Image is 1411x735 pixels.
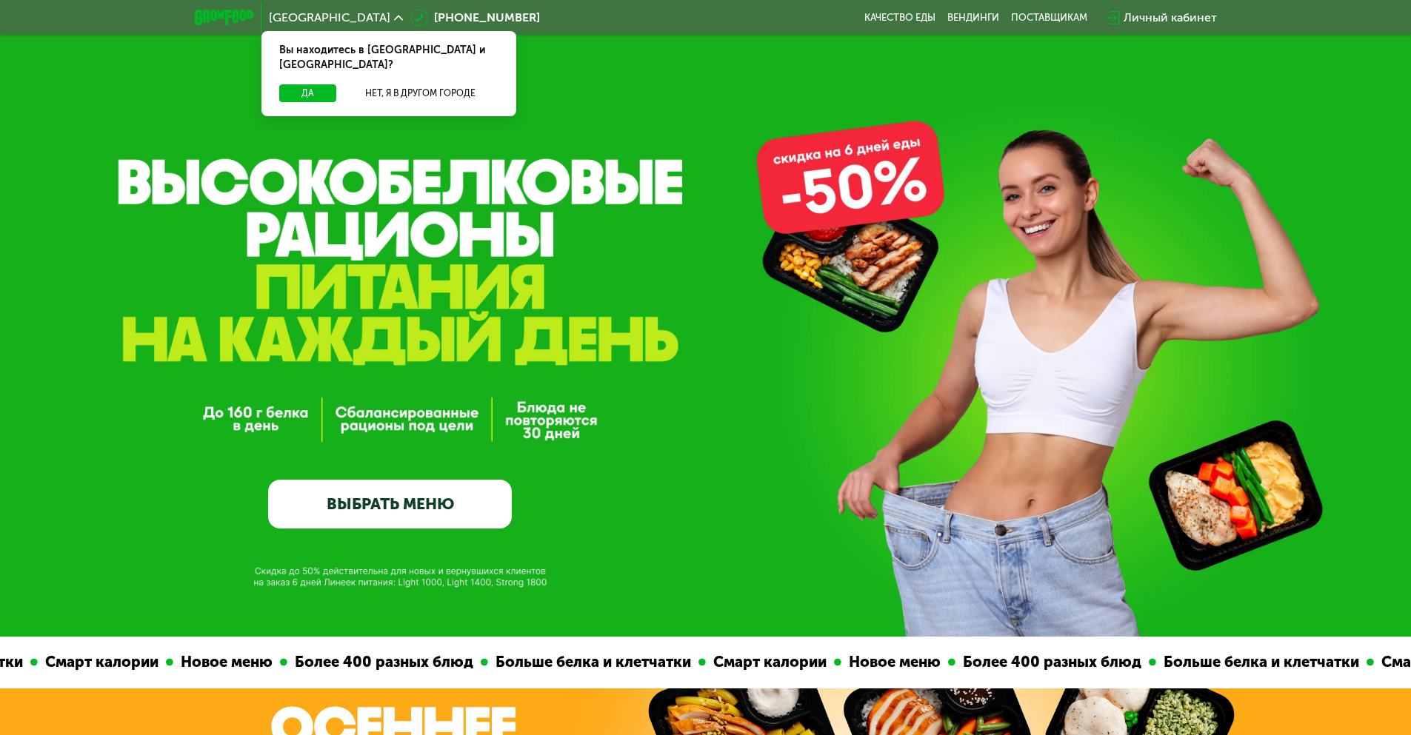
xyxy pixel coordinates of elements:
div: Смарт калории [26,651,154,674]
div: Более 400 разных блюд [944,651,1137,674]
span: [GEOGRAPHIC_DATA] [269,12,390,24]
a: Качество еды [864,12,935,24]
div: Больше белка и клетчатки [1144,651,1355,674]
button: Да [279,84,336,102]
div: Более 400 разных блюд [276,651,469,674]
div: Новое меню [830,651,936,674]
div: Новое меню [161,651,268,674]
div: Личный кабинет [1124,9,1217,27]
a: ВЫБРАТЬ МЕНЮ [268,480,512,528]
a: [PHONE_NUMBER] [410,9,540,27]
button: Нет, я в другом городе [342,84,498,102]
div: Больше белка и клетчатки [476,651,687,674]
div: поставщикам [1011,12,1087,24]
a: Вендинги [947,12,999,24]
div: Вы находитесь в [GEOGRAPHIC_DATA] и [GEOGRAPHIC_DATA]? [261,31,516,84]
div: Смарт калории [694,651,822,674]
